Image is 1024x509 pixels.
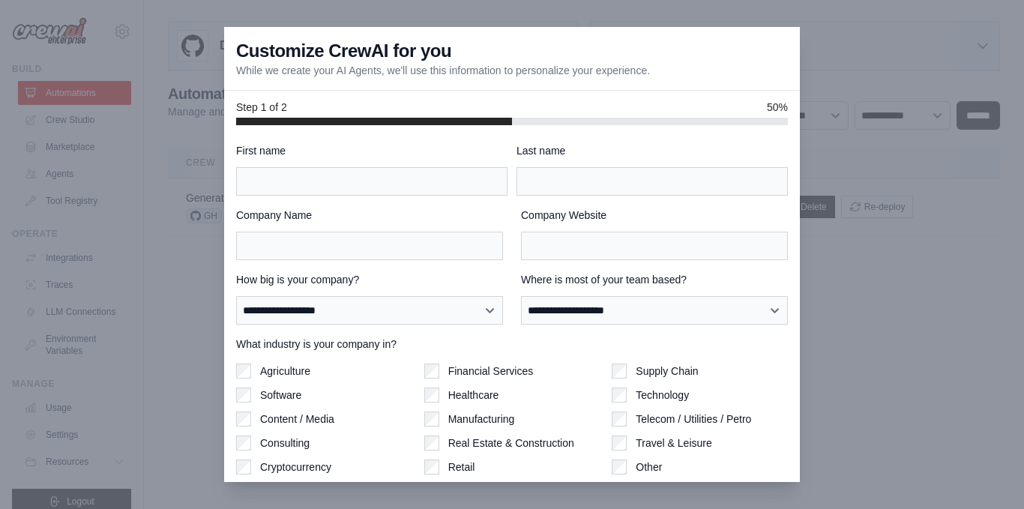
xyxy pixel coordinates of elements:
h3: Customize CrewAI for you [236,39,451,63]
label: Travel & Leisure [636,436,711,451]
label: Manufacturing [448,412,515,427]
label: Technology [636,388,689,403]
label: Where is most of your team based? [521,272,788,287]
label: Healthcare [448,388,499,403]
label: Telecom / Utilities / Petro [636,412,751,427]
label: How big is your company? [236,272,503,287]
span: Step 1 of 2 [236,100,287,115]
p: While we create your AI Agents, we'll use this information to personalize your experience. [236,63,650,78]
label: Supply Chain [636,364,698,379]
label: Financial Services [448,364,534,379]
label: Company Website [521,208,788,223]
label: Content / Media [260,412,334,427]
label: Software [260,388,301,403]
label: Real Estate & Construction [448,436,574,451]
label: Other [636,460,662,475]
label: Agriculture [260,364,310,379]
label: Retail [448,460,475,475]
label: Company Name [236,208,503,223]
label: What industry is your company in? [236,337,788,352]
label: First name [236,143,508,158]
label: Last name [516,143,788,158]
label: Cryptocurrency [260,460,331,475]
label: Consulting [260,436,310,451]
span: 50% [767,100,788,115]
